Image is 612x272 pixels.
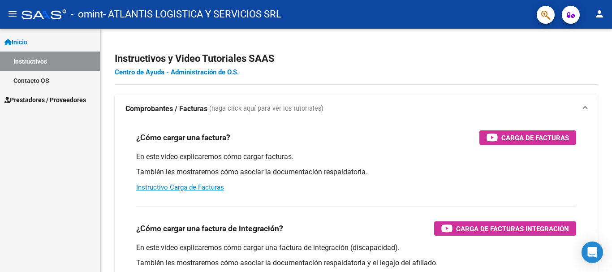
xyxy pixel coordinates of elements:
[136,222,283,235] h3: ¿Cómo cargar una factura de integración?
[456,223,569,234] span: Carga de Facturas Integración
[434,221,576,236] button: Carga de Facturas Integración
[115,95,598,123] mat-expansion-panel-header: Comprobantes / Facturas (haga click aquí para ver los tutoriales)
[71,4,103,24] span: - omint
[136,243,576,253] p: En este video explicaremos cómo cargar una factura de integración (discapacidad).
[136,183,224,191] a: Instructivo Carga de Facturas
[4,37,27,47] span: Inicio
[136,167,576,177] p: También les mostraremos cómo asociar la documentación respaldatoria.
[479,130,576,145] button: Carga de Facturas
[103,4,281,24] span: - ATLANTIS LOGISTICA Y SERVICIOS SRL
[582,242,603,263] div: Open Intercom Messenger
[125,104,207,114] strong: Comprobantes / Facturas
[7,9,18,19] mat-icon: menu
[594,9,605,19] mat-icon: person
[115,68,239,76] a: Centro de Ayuda - Administración de O.S.
[136,258,576,268] p: También les mostraremos cómo asociar la documentación respaldatoria y el legajo del afiliado.
[136,152,576,162] p: En este video explicaremos cómo cargar facturas.
[501,132,569,143] span: Carga de Facturas
[136,131,230,144] h3: ¿Cómo cargar una factura?
[209,104,323,114] span: (haga click aquí para ver los tutoriales)
[4,95,86,105] span: Prestadores / Proveedores
[115,50,598,67] h2: Instructivos y Video Tutoriales SAAS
